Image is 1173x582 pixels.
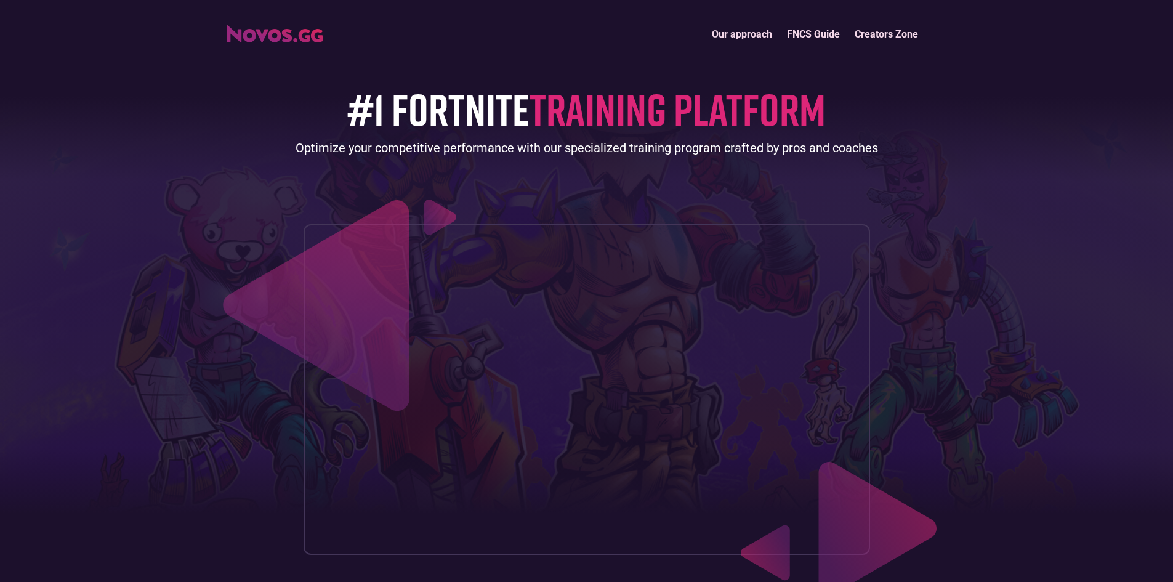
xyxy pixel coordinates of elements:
[780,21,847,47] a: FNCS Guide
[296,139,878,156] div: Optimize your competitive performance with our specialized training program crafted by pros and c...
[530,82,826,135] span: TRAINING PLATFORM
[704,21,780,47] a: Our approach
[347,84,826,133] h1: #1 FORTNITE
[847,21,925,47] a: Creators Zone
[314,235,860,544] iframe: Increase your placement in 14 days (Novos.gg)
[227,21,323,42] a: home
